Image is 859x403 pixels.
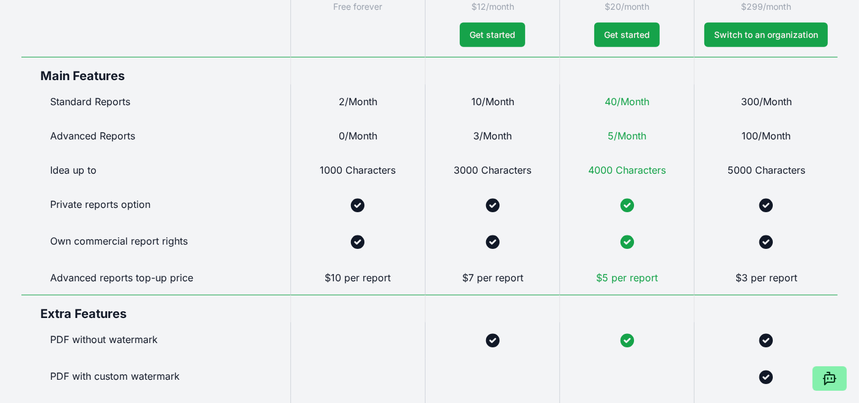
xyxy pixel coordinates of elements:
a: Switch to an organization [704,23,828,47]
span: 100/Month [742,130,791,142]
div: Own commercial report rights [21,224,290,261]
span: $3 per report [735,272,797,284]
div: Private reports option [21,187,290,224]
span: 5/Month [608,130,646,142]
span: 1000 Characters [320,164,396,176]
span: Get started [604,29,650,41]
div: Standard Reports [21,84,290,119]
span: $5 per report [596,272,658,284]
div: Idea up to [21,153,290,187]
div: Extra Features [21,295,290,322]
button: Get started [594,23,660,47]
span: 10/Month [471,95,514,108]
div: PDF without watermark [21,322,290,359]
span: $10 per report [325,272,391,284]
span: $7 per report [462,272,523,284]
span: 3000 Characters [454,164,531,176]
button: Get started [460,23,525,47]
span: Get started [470,29,515,41]
p: $12/month [435,1,550,13]
span: 3/Month [473,130,512,142]
p: $299/month [704,1,828,13]
span: 4000 Characters [588,164,666,176]
div: PDF with custom watermark [21,359,290,396]
span: 40/Month [605,95,649,108]
p: $20/month [570,1,684,13]
div: Main Features [21,57,290,84]
p: Free forever [301,1,415,13]
span: 2/Month [339,95,377,108]
div: Advanced Reports [21,119,290,153]
span: 5000 Characters [728,164,805,176]
span: 300/Month [741,95,792,108]
span: 0/Month [339,130,377,142]
div: Advanced reports top-up price [21,261,290,295]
